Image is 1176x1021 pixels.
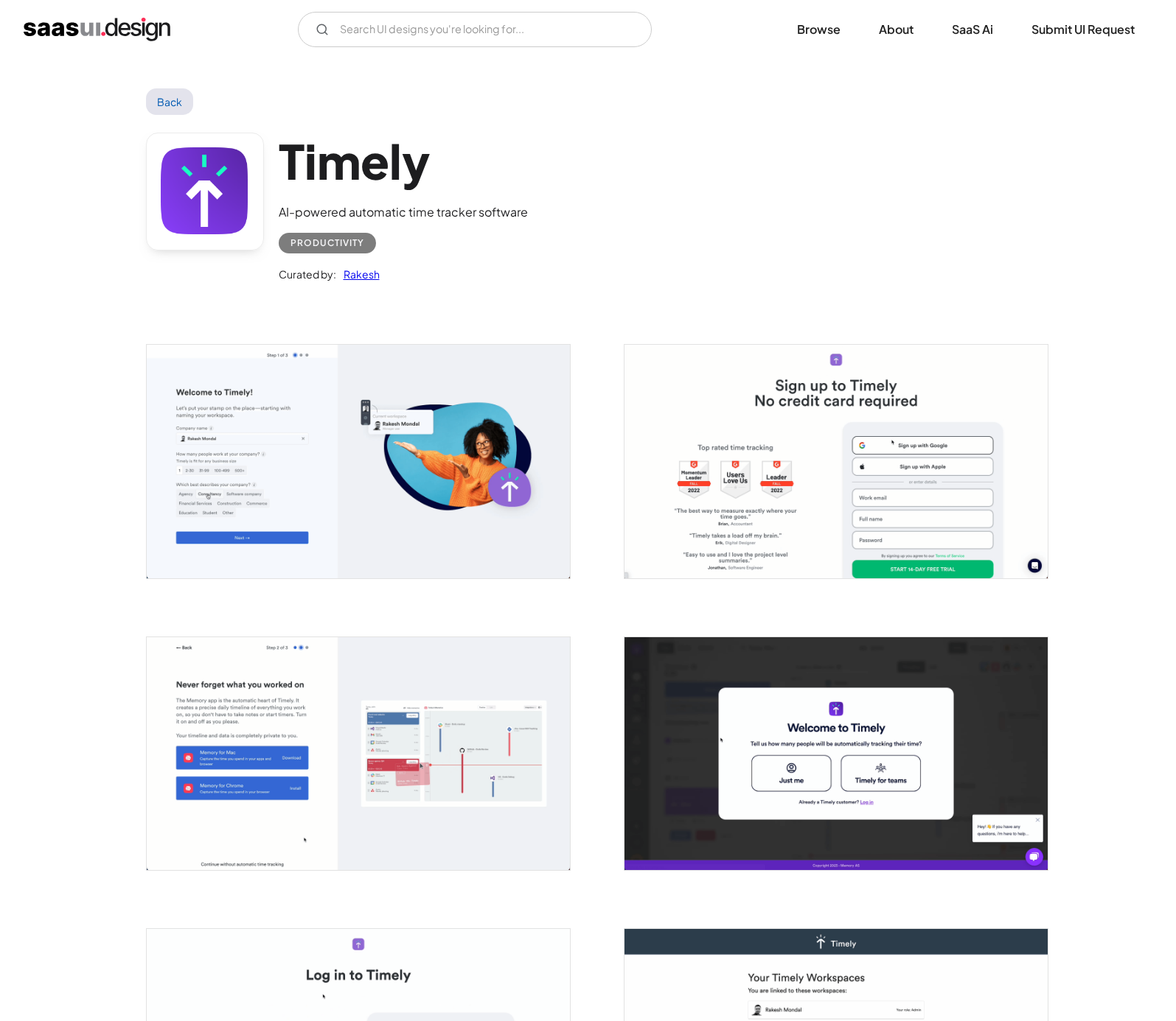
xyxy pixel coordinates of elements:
[624,637,1048,870] img: 6438fbf092efb97d46589563_Timely%20-%20welcome.png
[624,637,1048,870] a: open lightbox
[298,12,652,47] input: Search UI designs you're looking for...
[147,345,570,578] a: open lightbox
[279,133,528,189] h1: Timely
[298,12,652,47] form: Email Form
[147,345,570,578] img: 6438fbf063d70d8895e01c77_Timely%20-%20Welcome%20onboarding.png
[934,13,1011,46] a: SaaS Ai
[336,265,380,283] a: Rakesh
[290,234,364,252] div: Productivity
[279,203,528,221] div: AI-powered automatic time tracker software
[147,637,570,870] img: 6438fbef77283539ca4f2160_Timely%20-%20Onboarding%20download%20apps.png
[624,345,1048,578] a: open lightbox
[147,637,570,870] a: open lightbox
[279,265,336,283] div: Curated by:
[861,13,931,46] a: About
[624,345,1048,578] img: 6438fbf06da74a0ea840fcd5_Timely%20-%20Sign%20Up.png
[1014,13,1152,46] a: Submit UI Request
[24,18,170,41] a: home
[779,13,858,46] a: Browse
[146,88,194,115] a: Back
